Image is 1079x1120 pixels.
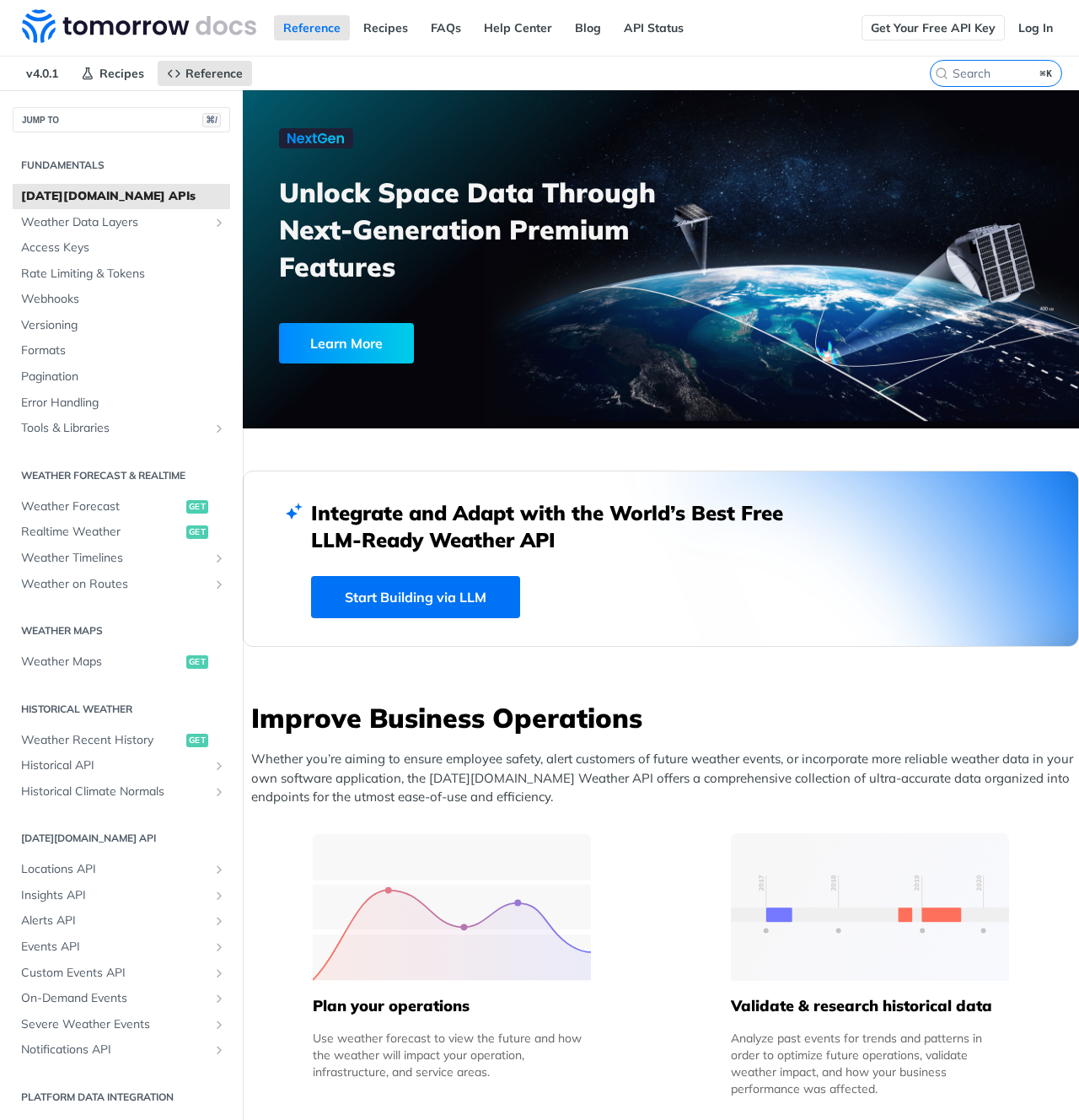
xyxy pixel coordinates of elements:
img: NextGen [279,128,353,148]
span: Weather Data Layers [21,214,208,231]
span: Versioning [21,317,226,334]
span: Weather Maps [21,654,182,670]
span: [DATE][DOMAIN_NAME] APIs [21,188,226,205]
kbd: ⌘K [1036,65,1057,82]
a: On-Demand EventsShow subpages for On-Demand Events [13,986,230,1011]
a: Weather Recent Historyget [13,728,230,753]
span: Realtime Weather [21,524,182,541]
a: Recipes [354,15,417,40]
button: Show subpages for Insights API [212,889,226,902]
h2: Weather Forecast & realtime [13,468,230,483]
h3: Unlock Space Data Through Next-Generation Premium Features [279,174,679,285]
p: Whether you’re aiming to ensure employee safety, alert customers of future weather events, or inc... [251,750,1079,807]
a: API Status [615,15,693,40]
a: Historical Climate NormalsShow subpages for Historical Climate Normals [13,779,230,805]
a: Error Handling [13,390,230,416]
span: Access Keys [21,240,226,256]
a: FAQs [421,15,470,40]
span: v4.0.1 [17,61,67,86]
div: Analyze past events for trends and patterns in order to optimize future operations, validate weat... [731,1030,1009,1097]
a: Weather on RoutesShow subpages for Weather on Routes [13,572,230,597]
a: Weather Forecastget [13,494,230,520]
img: 13d7ca0-group-496-2.svg [731,833,1009,981]
span: Insights API [21,887,208,904]
a: Weather TimelinesShow subpages for Weather Timelines [13,546,230,571]
a: Custom Events APIShow subpages for Custom Events API [13,961,230,986]
button: JUMP TO⌘/ [13,107,230,132]
span: get [186,655,208,669]
a: Severe Weather EventsShow subpages for Severe Weather Events [13,1012,230,1037]
span: Weather Recent History [21,732,182,749]
img: Tomorrow.io Weather API Docs [22,9,256,43]
h5: Plan your operations [313,996,591,1016]
button: Show subpages for Weather Data Layers [212,216,226,229]
span: ⌘/ [202,113,221,127]
a: Realtime Weatherget [13,520,230,545]
a: Get Your Free API Key [862,15,1005,40]
span: Historical Climate Normals [21,783,208,800]
span: Formats [21,342,226,359]
a: Pagination [13,364,230,390]
a: Formats [13,338,230,363]
span: Weather Forecast [21,498,182,515]
button: Show subpages for Weather Timelines [212,552,226,565]
a: Blog [566,15,610,40]
a: Events APIShow subpages for Events API [13,934,230,960]
h2: Weather Maps [13,623,230,638]
a: Weather Data LayersShow subpages for Weather Data Layers [13,210,230,235]
button: Show subpages for Alerts API [212,914,226,928]
a: Notifications APIShow subpages for Notifications API [13,1037,230,1063]
a: Access Keys [13,235,230,261]
a: Recipes [72,61,153,86]
div: Learn More [279,323,414,363]
a: Learn More [279,323,599,363]
span: Events API [21,939,208,956]
a: Tools & LibrariesShow subpages for Tools & Libraries [13,416,230,441]
a: Start Building via LLM [311,576,520,618]
button: Show subpages for Notifications API [212,1043,226,1057]
span: Severe Weather Events [21,1016,208,1033]
button: Show subpages for On-Demand Events [212,992,226,1005]
h2: Platform DATA integration [13,1090,230,1105]
h2: Fundamentals [13,158,230,173]
a: Webhooks [13,287,230,312]
span: Weather on Routes [21,576,208,593]
a: Rate Limiting & Tokens [13,261,230,287]
a: Reference [158,61,252,86]
span: Locations API [21,861,208,878]
a: Log In [1009,15,1062,40]
h3: Improve Business Operations [251,699,1079,736]
button: Show subpages for Tools & Libraries [212,422,226,435]
a: Weather Mapsget [13,649,230,675]
div: Use weather forecast to view the future and how the weather will impact your operation, infrastru... [313,1030,591,1080]
img: 39565e8-group-4962x.svg [313,833,591,981]
span: get [186,734,208,747]
button: Show subpages for Events API [212,940,226,954]
h2: [DATE][DOMAIN_NAME] API [13,831,230,846]
span: Reference [185,66,243,81]
button: Show subpages for Severe Weather Events [212,1018,226,1031]
span: Tools & Libraries [21,420,208,437]
a: Help Center [475,15,561,40]
h5: Validate & research historical data [731,996,1009,1016]
span: Custom Events API [21,965,208,982]
a: [DATE][DOMAIN_NAME] APIs [13,184,230,209]
span: Notifications API [21,1042,208,1058]
span: get [186,500,208,514]
span: Alerts API [21,913,208,929]
a: Versioning [13,313,230,338]
span: On-Demand Events [21,990,208,1007]
span: Pagination [21,369,226,385]
h2: Integrate and Adapt with the World’s Best Free LLM-Ready Weather API [311,499,808,553]
span: Rate Limiting & Tokens [21,266,226,283]
span: Recipes [99,66,144,81]
svg: Search [935,67,948,80]
span: get [186,525,208,539]
span: Historical API [21,757,208,774]
span: Webhooks [21,291,226,308]
a: Reference [274,15,350,40]
a: Locations APIShow subpages for Locations API [13,857,230,882]
a: Historical APIShow subpages for Historical API [13,753,230,778]
h2: Historical Weather [13,702,230,717]
button: Show subpages for Locations API [212,863,226,876]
